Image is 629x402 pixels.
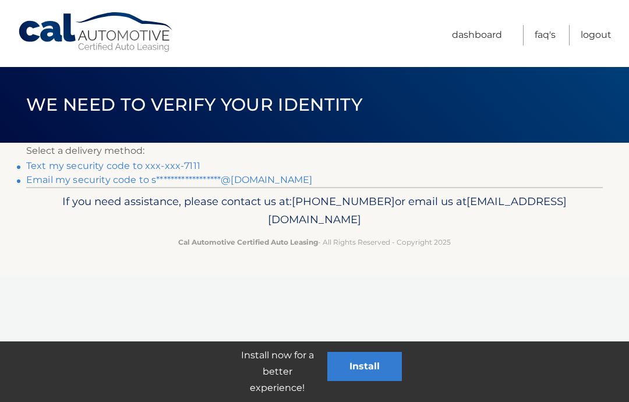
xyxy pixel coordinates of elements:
[452,25,502,45] a: Dashboard
[26,94,362,115] span: We need to verify your identity
[327,352,402,381] button: Install
[178,238,318,246] strong: Cal Automotive Certified Auto Leasing
[17,12,175,53] a: Cal Automotive
[44,236,585,248] p: - All Rights Reserved - Copyright 2025
[535,25,556,45] a: FAQ's
[26,143,603,159] p: Select a delivery method:
[227,347,327,396] p: Install now for a better experience!
[292,195,395,208] span: [PHONE_NUMBER]
[44,192,585,230] p: If you need assistance, please contact us at: or email us at
[581,25,612,45] a: Logout
[26,160,200,171] a: Text my security code to xxx-xxx-7111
